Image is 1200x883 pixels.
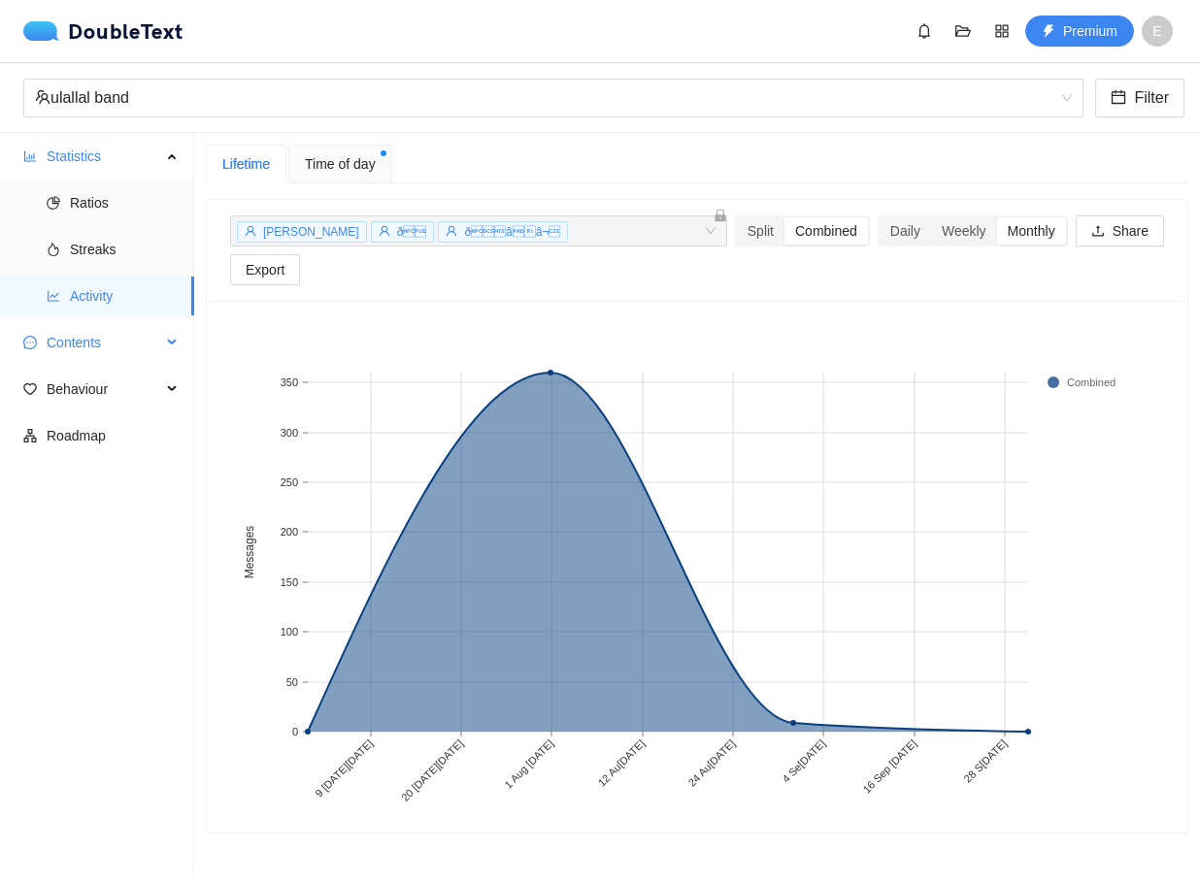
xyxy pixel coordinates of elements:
[23,21,183,41] div: DoubleText
[909,16,940,47] button: bell
[997,217,1066,245] div: Monthly
[595,737,647,789] text: 12 Au[DATE]
[243,526,256,579] text: Messages
[780,737,827,785] text: 4 Se[DATE]
[70,277,179,315] span: Activity
[397,225,427,239] span: ð
[281,476,298,488] text: 250
[1063,20,1117,42] span: Premium
[685,737,737,789] text: 24 Au[DATE]
[286,676,298,688] text: 50
[784,217,868,245] div: Combined
[281,427,298,439] text: 300
[737,217,784,245] div: Split
[281,576,298,588] text: 150
[379,225,390,237] span: user
[246,259,284,280] span: Export
[23,21,183,41] a: logoDoubleText
[47,289,60,303] span: line-chart
[23,149,37,163] span: bar-chart
[714,209,727,222] span: lock
[1025,16,1134,47] button: thunderboltPremium
[47,243,60,256] span: fire
[47,370,161,409] span: Behaviour
[23,382,37,396] span: heart
[245,225,256,237] span: user
[70,230,179,269] span: Streaks
[23,21,68,41] img: logo
[70,183,179,222] span: Ratios
[1134,85,1169,110] span: Filter
[222,153,270,175] div: Lifetime
[47,416,179,455] span: Roadmap
[1076,215,1164,246] button: uploadShare
[931,217,997,245] div: Weekly
[281,526,298,538] text: 200
[502,737,555,791] text: 1 Aug [DATE]
[961,737,1009,785] text: 28 S[DATE]
[35,80,1054,116] div: ulallal band
[305,153,376,175] span: Time of day
[313,737,375,800] text: 9 [DATE][DATE]
[47,196,60,210] span: pie-chart
[987,23,1017,39] span: appstore
[23,429,37,442] span: apartment
[949,23,978,39] span: folder-open
[230,254,300,285] button: Export
[263,225,359,239] span: [PERSON_NAME]
[1152,16,1161,47] span: E
[47,323,161,362] span: Contents
[986,16,1017,47] button: appstore
[23,336,37,349] span: message
[281,626,298,638] text: 100
[910,23,939,39] span: bell
[464,225,560,239] span: ðââ¬
[35,80,1072,116] span: ulallal band
[948,16,979,47] button: folder-open
[880,217,931,245] div: Daily
[47,137,161,176] span: Statistics
[35,89,50,105] span: team
[1113,220,1149,242] span: Share
[281,376,298,388] text: 350
[446,225,457,237] span: user
[1111,89,1126,108] span: calendar
[860,737,918,796] text: 16 Sep [DATE]
[399,737,465,803] text: 20 [DATE][DATE]
[292,726,298,737] text: 0
[1095,79,1184,117] button: calendarFilter
[1042,24,1055,40] span: thunderbolt
[1091,224,1105,240] span: upload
